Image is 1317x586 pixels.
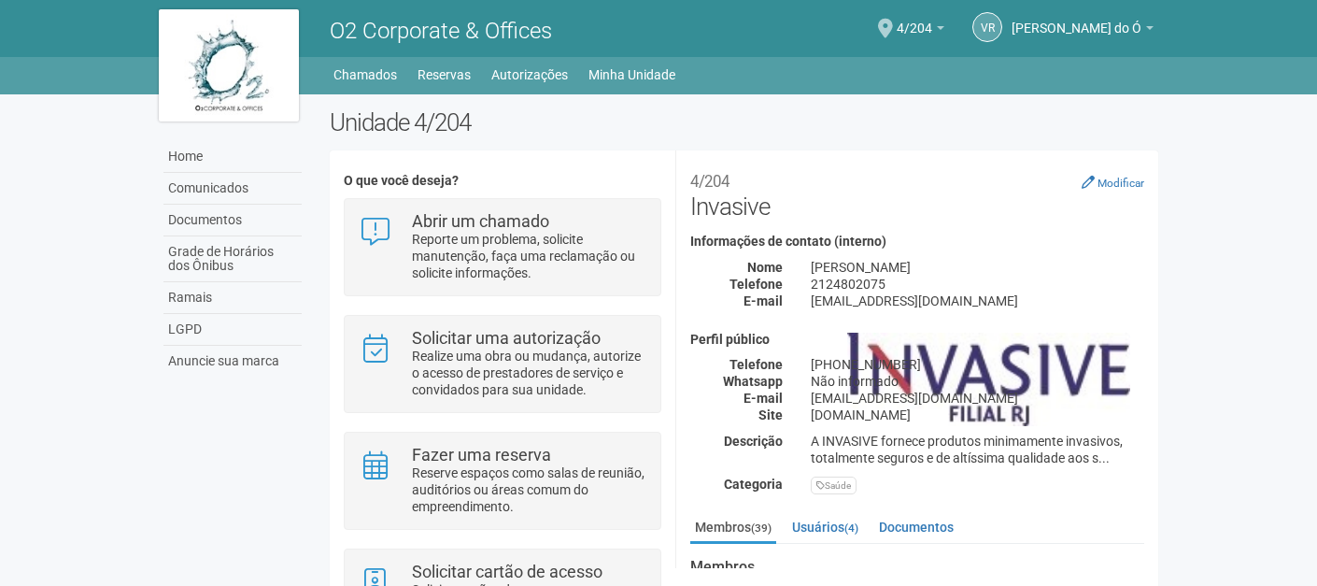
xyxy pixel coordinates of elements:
[897,3,932,36] span: 4/204
[412,465,646,515] p: Reserve espaços como salas de reunião, auditórios ou áreas comum do empreendimento.
[758,407,783,422] strong: Site
[797,433,1158,466] div: A INVASIVE fornece produtos minimamente invasivos, totalmente seguros e de altíssima qualidade ao...
[797,373,1158,390] div: Não informado
[811,477,857,494] div: Saúde
[344,174,660,188] h4: O que você deseja?
[588,62,675,88] a: Minha Unidade
[690,513,776,544] a: Membros(39)
[797,356,1158,373] div: [PHONE_NUMBER]
[1012,23,1154,38] a: [PERSON_NAME] do Ó
[690,333,1144,347] h4: Perfil público
[844,522,858,535] small: (4)
[412,348,646,398] p: Realize uma obra ou mudança, autorize o acesso de prestadores de serviço e convidados para sua un...
[874,513,958,541] a: Documentos
[163,236,302,282] a: Grade de Horários dos Ônibus
[743,293,783,308] strong: E-mail
[797,276,1158,293] div: 2124802075
[163,173,302,205] a: Comunicados
[897,23,944,38] a: 4/204
[330,108,1158,136] h2: Unidade 4/204
[159,9,299,121] img: logo.jpg
[163,282,302,314] a: Ramais
[690,172,729,191] small: 4/204
[163,141,302,173] a: Home
[797,259,1158,276] div: [PERSON_NAME]
[690,235,1144,249] h4: Informações de contato (interno)
[1097,177,1144,190] small: Modificar
[723,374,783,389] strong: Whatsapp
[972,12,1002,42] a: VR
[729,277,783,292] strong: Telefone
[359,447,645,515] a: Fazer uma reserva Reserve espaços como salas de reunião, auditórios ou áreas comum do empreendime...
[1012,3,1141,36] span: Viviane Rocha do Ó
[747,260,783,275] strong: Nome
[163,314,302,346] a: LGPD
[751,522,772,535] small: (39)
[359,213,645,281] a: Abrir um chamado Reporte um problema, solicite manutenção, faça uma reclamação ou solicite inform...
[743,391,783,406] strong: E-mail
[690,164,1144,221] h2: Invasive
[333,62,397,88] a: Chamados
[847,333,1130,426] img: business.png
[797,407,1158,423] div: [DOMAIN_NAME]
[724,434,783,449] strong: Descrição
[412,562,602,581] strong: Solicitar cartão de acesso
[797,390,1158,407] div: [EMAIL_ADDRESS][DOMAIN_NAME]
[330,18,552,44] span: O2 Corporate & Offices
[491,62,568,88] a: Autorizações
[412,231,646,281] p: Reporte um problema, solicite manutenção, faça uma reclamação ou solicite informações.
[412,445,551,465] strong: Fazer uma reserva
[163,346,302,377] a: Anuncie sua marca
[690,559,1144,576] strong: Membros
[412,211,549,231] strong: Abrir um chamado
[729,357,783,372] strong: Telefone
[1082,175,1144,190] a: Modificar
[797,293,1158,309] div: [EMAIL_ADDRESS][DOMAIN_NAME]
[724,477,783,492] strong: Categoria
[412,328,601,348] strong: Solicitar uma autorização
[418,62,471,88] a: Reservas
[163,205,302,236] a: Documentos
[787,513,863,541] a: Usuários(4)
[359,330,645,398] a: Solicitar uma autorização Realize uma obra ou mudança, autorize o acesso de prestadores de serviç...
